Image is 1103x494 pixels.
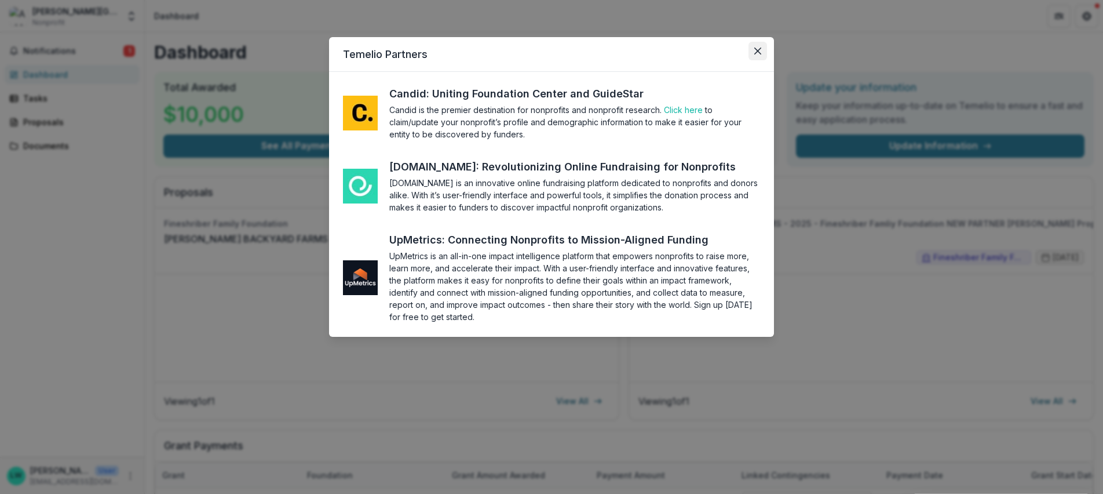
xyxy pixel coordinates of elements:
[389,104,760,140] section: Candid is the premier destination for nonprofits and nonprofit research. to claim/update your non...
[343,96,378,130] img: me
[343,260,378,295] img: me
[329,37,774,72] header: Temelio Partners
[389,177,760,213] section: [DOMAIN_NAME] is an innovative online fundraising platform dedicated to nonprofits and donors ali...
[389,232,730,248] a: UpMetrics: Connecting Nonprofits to Mission-Aligned Funding
[664,105,703,115] a: Click here
[389,159,757,175] a: [DOMAIN_NAME]: Revolutionizing Online Fundraising for Nonprofits
[343,169,378,204] img: me
[389,250,760,323] section: UpMetrics is an all-in-one impact intelligence platform that empowers nonprofits to raise more, l...
[748,42,767,60] button: Close
[389,86,665,101] a: Candid: Uniting Foundation Center and GuideStar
